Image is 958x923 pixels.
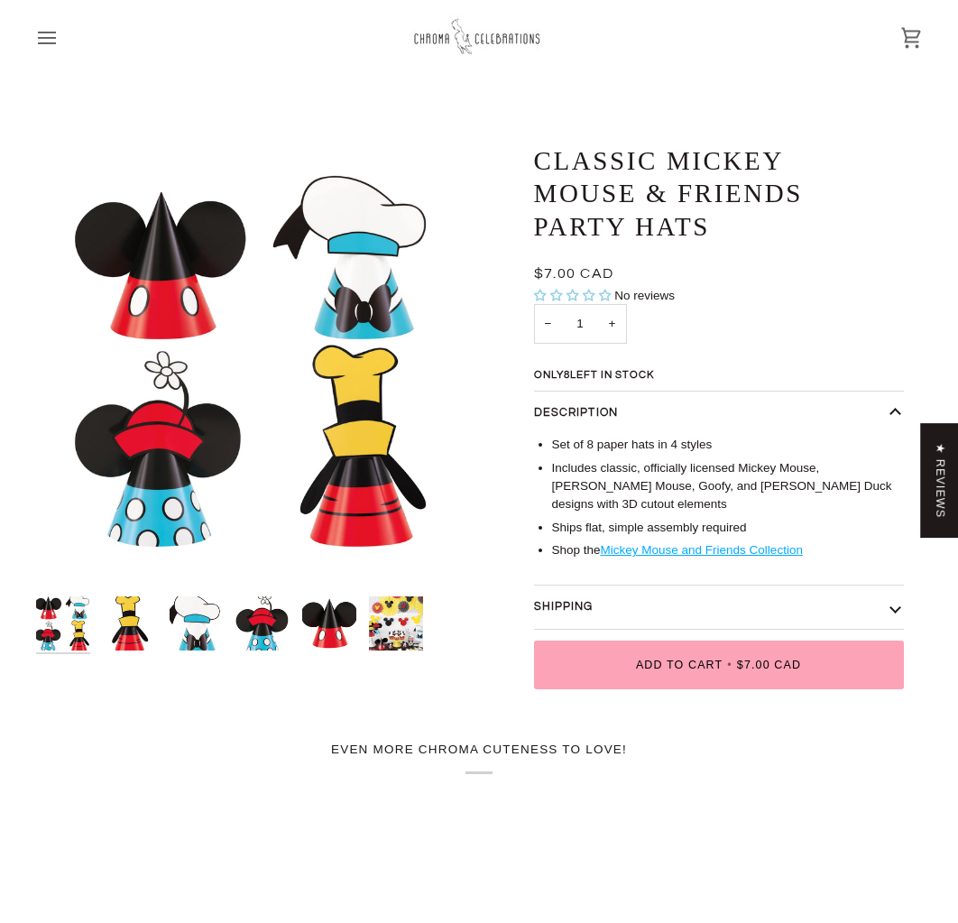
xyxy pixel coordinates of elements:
[564,370,570,380] span: 8
[302,596,356,651] img: Classic Mickey Mouse & Friends Party Hats
[723,659,737,671] span: •
[534,586,904,630] button: Shipping
[552,459,904,514] li: Includes classic, officially licensed Mickey Mouse, [PERSON_NAME] Mouse, Goofy, and [PERSON_NAME]...
[170,596,224,651] img: Classic Mickey Mouse & Friends Party Hats
[411,14,547,61] img: Chroma Celebrations
[534,144,890,243] h1: Classic Mickey Mouse & Friends Party Hats
[737,659,801,671] span: $7.00 CAD
[601,543,803,557] a: Mickey Mouse and Friends Collection
[103,596,157,651] img: Classic Mickey Mouse & Friends Party Hats
[534,641,904,689] button: Add to Cart
[36,743,922,774] h2: Even more Chroma cuteness to love!
[36,144,479,587] img: Classic Mickey Mouse &amp; Friends Party Hats
[534,370,663,381] span: Only left in stock
[36,596,90,651] img: Classic Mickey Mouse & Friends Party Hats
[36,144,479,587] div: Classic Mickey Mouse & Friends Party Hats
[614,289,675,302] span: No reviews
[552,541,904,559] li: Shop the
[534,304,563,343] button: Decrease quantity
[552,519,904,537] li: Ships flat, simple assembly required
[534,392,904,436] button: Description
[636,659,723,671] span: Add to Cart
[552,436,904,454] div: Set of 8 paper hats in 4 styles
[534,266,614,281] span: $7.00 CAD
[598,304,627,343] button: Increase quantity
[369,596,423,651] img: Classic Mickey Mouse & Friends Party Hats
[235,596,290,651] img: Classic Mickey Mouse & Friends Party Hats
[534,304,627,343] input: Quantity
